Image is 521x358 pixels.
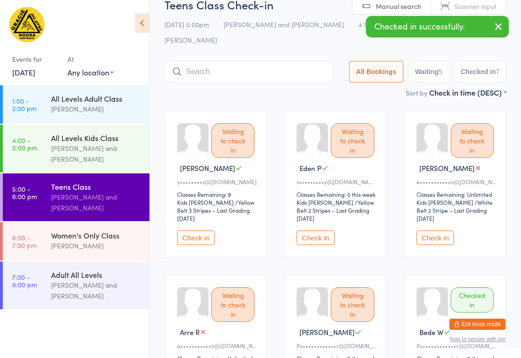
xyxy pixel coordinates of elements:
div: [PERSON_NAME] and [PERSON_NAME] [51,280,141,301]
div: Waiting to check in [211,123,254,158]
span: [PERSON_NAME] and [PERSON_NAME] [223,20,344,29]
div: Kids [PERSON_NAME] [417,198,473,206]
div: Check in time (DESC) [429,87,506,97]
button: Check in [417,231,454,245]
a: 7:00 -8:00 pmAdult All Levels[PERSON_NAME] and [PERSON_NAME] [3,261,149,309]
div: y••••••••s@[DOMAIN_NAME] [177,178,257,186]
div: Checked in successfully. [366,16,509,37]
div: Checked in [451,287,494,313]
a: 6:00 -7:00 pmWomen's Only Class[PERSON_NAME] [3,222,149,261]
div: All Levels Kids Class [51,133,141,143]
a: 4:00 -5:00 pmAll Levels Kids Class[PERSON_NAME] and [PERSON_NAME] [3,125,149,172]
span: / Yellow Belt 3 Stripes – Last Grading [DATE] [177,198,254,222]
input: Search [164,61,334,82]
div: Kids [PERSON_NAME] [297,198,353,206]
span: [PERSON_NAME] [180,163,235,173]
a: [DATE] [12,67,35,77]
div: Waiting to check in [331,123,374,158]
span: [DATE] 5:00pm [164,20,209,29]
div: Waiting to check in [451,123,494,158]
time: 7:00 - 8:00 pm [12,273,37,288]
button: Check in [177,231,215,245]
div: Events for [12,52,58,67]
a: 1:00 -2:00 pmAll Levels Adult Class[PERSON_NAME] [3,85,149,124]
button: how to secure with pin [450,336,506,343]
div: e•••••••••••n@[DOMAIN_NAME] [417,178,497,186]
span: Arre R [180,327,200,337]
div: All Levels Adult Class [51,93,141,104]
div: Any location [67,67,114,77]
div: e•••••••••••n@[DOMAIN_NAME] [177,342,257,350]
div: s•••••••••y@[DOMAIN_NAME] [297,178,377,186]
div: [PERSON_NAME] and [PERSON_NAME] [51,192,141,213]
div: Waiting to check in [211,287,254,322]
div: Adult All Levels [51,269,141,280]
button: Exit kiosk mode [449,319,506,330]
time: 1:00 - 2:00 pm [12,97,37,112]
div: Classes Remaining: Unlimited [417,190,497,198]
div: 5 [439,68,442,75]
div: Women's Only Class [51,230,141,240]
div: [PERSON_NAME] [51,104,141,114]
time: 6:00 - 7:00 pm [12,234,37,249]
span: [PERSON_NAME] [419,163,475,173]
div: P•••••••••••••r@[DOMAIN_NAME] [297,342,377,350]
a: 5:00 -6:00 pmTeens Class[PERSON_NAME] and [PERSON_NAME] [3,173,149,221]
div: Waiting to check in [331,287,374,322]
button: Check in [297,231,334,245]
span: 4 Project [GEOGRAPHIC_DATA] [358,20,454,29]
div: Classes Remaining: 0 this week [297,190,377,198]
div: Classes Remaining: 9 [177,190,257,198]
button: All Bookings [349,61,403,82]
span: Bede W [419,327,444,337]
div: Teens Class [51,181,141,192]
time: 5:00 - 6:00 pm [12,185,37,200]
span: / Yellow Belt 2 Stripes – Last Grading [DATE] [297,198,374,222]
div: 7 [496,68,499,75]
div: Kids [PERSON_NAME] [177,198,234,206]
div: At [67,52,114,67]
label: Sort by [406,88,427,97]
time: 4:00 - 5:00 pm [12,136,37,151]
span: Scanner input [454,1,497,11]
span: Eden P [299,163,321,173]
button: Checked in7 [454,61,507,82]
button: Waiting5 [408,61,449,82]
div: P•••••••••••••r@[DOMAIN_NAME] [417,342,497,350]
div: [PERSON_NAME] [51,240,141,251]
img: Gracie Humaita Noosa [9,7,45,42]
span: Manual search [376,1,421,11]
span: [PERSON_NAME] [299,327,355,337]
div: [PERSON_NAME] and [PERSON_NAME] [51,143,141,164]
span: / White Belt 2 Stripe – Last Grading [DATE] [417,198,492,222]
